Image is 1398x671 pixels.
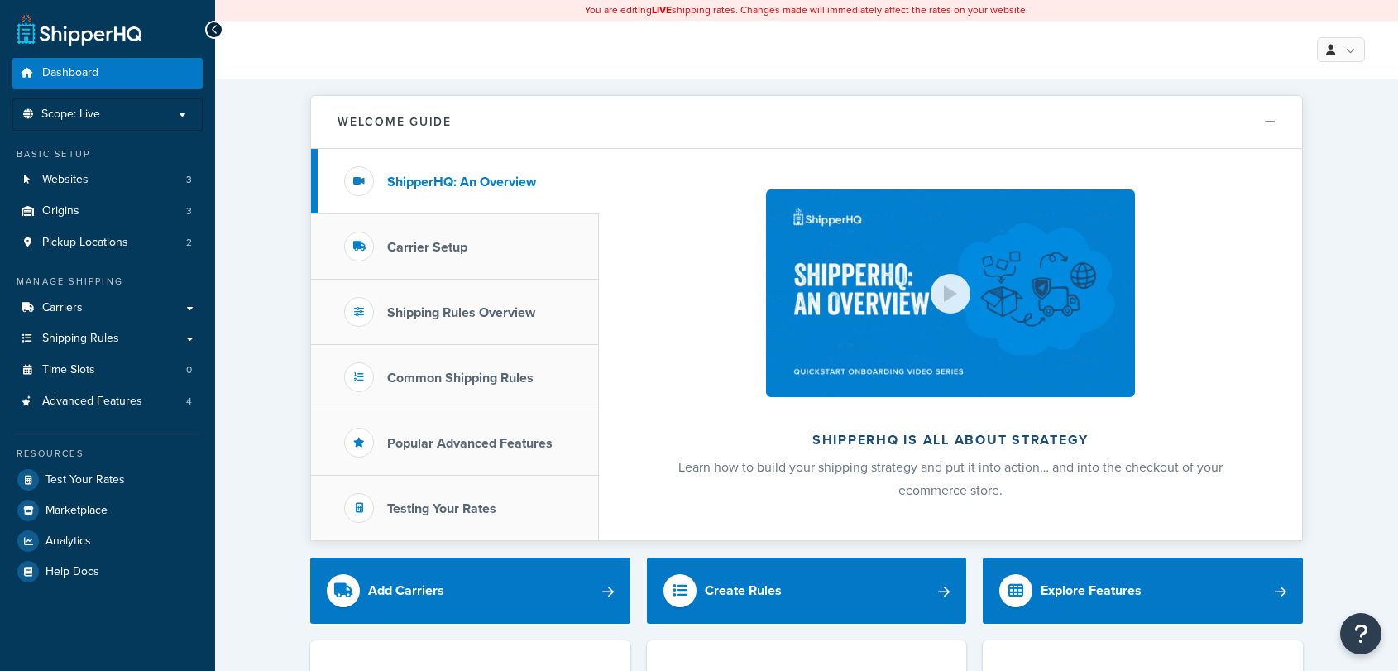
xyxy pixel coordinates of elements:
[12,496,203,525] a: Marketplace
[45,565,99,579] span: Help Docs
[678,458,1223,500] span: Learn how to build your shipping strategy and put it into action… and into the checkout of your e...
[1340,613,1381,654] button: Open Resource Center
[41,108,100,122] span: Scope: Live
[12,447,203,461] div: Resources
[186,363,192,377] span: 0
[652,2,672,17] b: LIVE
[983,558,1303,624] a: Explore Features
[310,558,630,624] a: Add Carriers
[42,236,128,250] span: Pickup Locations
[387,175,536,189] h3: ShipperHQ: An Overview
[12,293,203,324] a: Carriers
[387,240,467,255] h3: Carrier Setup
[45,504,108,518] span: Marketplace
[387,501,496,516] h3: Testing Your Rates
[12,165,203,195] li: Websites
[12,386,203,417] li: Advanced Features
[766,189,1135,397] img: ShipperHQ is all about strategy
[42,66,98,80] span: Dashboard
[12,196,203,227] a: Origins3
[1041,579,1142,602] div: Explore Features
[186,395,192,409] span: 4
[42,204,79,218] span: Origins
[647,558,967,624] a: Create Rules
[186,173,192,187] span: 3
[42,363,95,377] span: Time Slots
[12,526,203,556] a: Analytics
[12,386,203,417] a: Advanced Features4
[45,534,91,549] span: Analytics
[12,355,203,386] li: Time Slots
[42,332,119,346] span: Shipping Rules
[12,465,203,495] a: Test Your Rates
[12,275,203,289] div: Manage Shipping
[643,433,1258,448] h2: ShipperHQ is all about strategy
[705,579,782,602] div: Create Rules
[311,96,1302,149] button: Welcome Guide
[387,305,535,320] h3: Shipping Rules Overview
[387,436,553,451] h3: Popular Advanced Features
[45,473,125,487] span: Test Your Rates
[12,324,203,354] a: Shipping Rules
[42,395,142,409] span: Advanced Features
[12,557,203,587] a: Help Docs
[12,355,203,386] a: Time Slots0
[387,371,534,386] h3: Common Shipping Rules
[12,147,203,161] div: Basic Setup
[12,58,203,89] a: Dashboard
[338,116,452,128] h2: Welcome Guide
[368,579,444,602] div: Add Carriers
[186,204,192,218] span: 3
[12,165,203,195] a: Websites3
[42,173,89,187] span: Websites
[12,196,203,227] li: Origins
[42,301,83,315] span: Carriers
[12,228,203,258] a: Pickup Locations2
[186,236,192,250] span: 2
[12,228,203,258] li: Pickup Locations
